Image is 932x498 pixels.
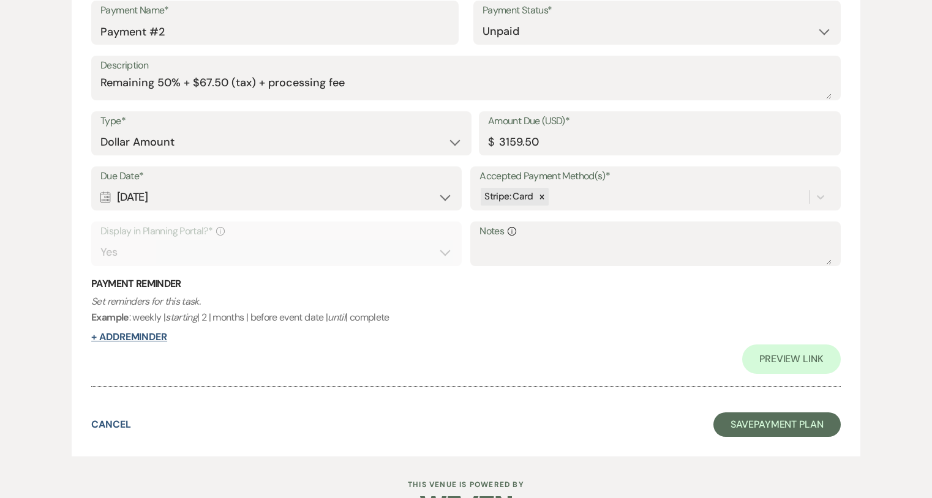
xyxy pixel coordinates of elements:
label: Display in Planning Portal?* [100,223,453,240]
label: Due Date* [100,168,453,185]
button: SavePayment Plan [713,412,841,437]
div: $ [488,134,494,151]
label: Payment Name* [100,2,449,20]
span: Stripe: Card [484,190,533,203]
label: Payment Status* [483,2,832,20]
label: Amount Due (USD)* [488,113,832,130]
label: Notes [479,223,832,240]
i: starting [165,311,197,324]
label: Type* [100,113,462,130]
i: Set reminders for this task. [91,295,200,308]
label: Accepted Payment Method(s)* [479,168,832,185]
h3: Payment Reminder [91,277,841,291]
p: : weekly | | 2 | months | before event date | | complete [91,294,841,325]
button: + AddReminder [91,332,167,342]
a: Preview Link [742,344,841,374]
button: Cancel [91,420,131,429]
label: Description [100,57,832,75]
textarea: Remaining 50% + $67.50 (tax) + processing fee [100,75,832,99]
b: Example [91,311,129,324]
div: [DATE] [100,185,453,209]
i: until [328,311,345,324]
